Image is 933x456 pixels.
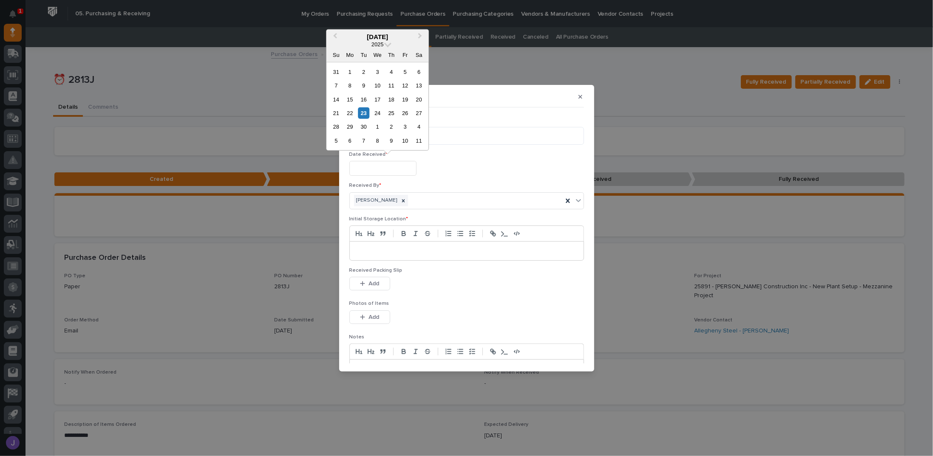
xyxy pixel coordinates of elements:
[358,107,369,119] div: Choose Tuesday, September 23rd, 2025
[344,49,356,60] div: Mo
[372,135,383,146] div: Choose Wednesday, October 8th, 2025
[372,80,383,91] div: Choose Wednesday, September 10th, 2025
[327,30,341,44] button: Previous Month
[386,66,397,77] div: Choose Thursday, September 4th, 2025
[329,65,426,148] div: month 2025-09
[330,107,342,119] div: Choose Sunday, September 21st, 2025
[372,49,383,60] div: We
[330,80,342,91] div: Choose Sunday, September 7th, 2025
[358,135,369,146] div: Choose Tuesday, October 7th, 2025
[413,80,425,91] div: Choose Saturday, September 13th, 2025
[344,135,356,146] div: Choose Monday, October 6th, 2025
[386,49,397,60] div: Th
[349,301,389,306] span: Photos of Items
[400,107,411,119] div: Choose Friday, September 26th, 2025
[386,93,397,105] div: Choose Thursday, September 18th, 2025
[413,49,425,60] div: Sa
[386,107,397,119] div: Choose Thursday, September 25th, 2025
[413,121,425,132] div: Choose Saturday, October 4th, 2025
[326,33,428,40] div: [DATE]
[372,107,383,119] div: Choose Wednesday, September 24th, 2025
[330,93,342,105] div: Choose Sunday, September 14th, 2025
[400,80,411,91] div: Choose Friday, September 12th, 2025
[349,183,382,188] span: Received By
[414,30,428,44] button: Next Month
[358,49,369,60] div: Tu
[330,49,342,60] div: Su
[400,66,411,77] div: Choose Friday, September 5th, 2025
[330,66,342,77] div: Choose Sunday, August 31st, 2025
[349,277,390,290] button: Add
[330,135,342,146] div: Choose Sunday, October 5th, 2025
[400,93,411,105] div: Choose Friday, September 19th, 2025
[358,121,369,132] div: Choose Tuesday, September 30th, 2025
[372,66,383,77] div: Choose Wednesday, September 3rd, 2025
[344,80,356,91] div: Choose Monday, September 8th, 2025
[372,93,383,105] div: Choose Wednesday, September 17th, 2025
[372,121,383,132] div: Choose Wednesday, October 1st, 2025
[400,49,411,60] div: Fr
[349,335,365,340] span: Notes
[386,121,397,132] div: Choose Thursday, October 2nd, 2025
[349,217,408,222] span: Initial Storage Location
[344,107,356,119] div: Choose Monday, September 22nd, 2025
[358,93,369,105] div: Choose Tuesday, September 16th, 2025
[413,107,425,119] div: Choose Saturday, September 27th, 2025
[358,80,369,91] div: Choose Tuesday, September 9th, 2025
[358,66,369,77] div: Choose Tuesday, September 2nd, 2025
[344,93,356,105] div: Choose Monday, September 15th, 2025
[413,135,425,146] div: Choose Saturday, October 11th, 2025
[413,93,425,105] div: Choose Saturday, September 20th, 2025
[369,280,379,287] span: Add
[349,310,390,324] button: Add
[369,313,379,321] span: Add
[413,66,425,77] div: Choose Saturday, September 6th, 2025
[371,41,383,47] span: 2025
[400,135,411,146] div: Choose Friday, October 10th, 2025
[344,66,356,77] div: Choose Monday, September 1st, 2025
[400,121,411,132] div: Choose Friday, October 3rd, 2025
[386,135,397,146] div: Choose Thursday, October 9th, 2025
[344,121,356,132] div: Choose Monday, September 29th, 2025
[349,268,403,273] span: Received Packing Slip
[330,121,342,132] div: Choose Sunday, September 28th, 2025
[354,195,399,206] div: [PERSON_NAME]
[386,80,397,91] div: Choose Thursday, September 11th, 2025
